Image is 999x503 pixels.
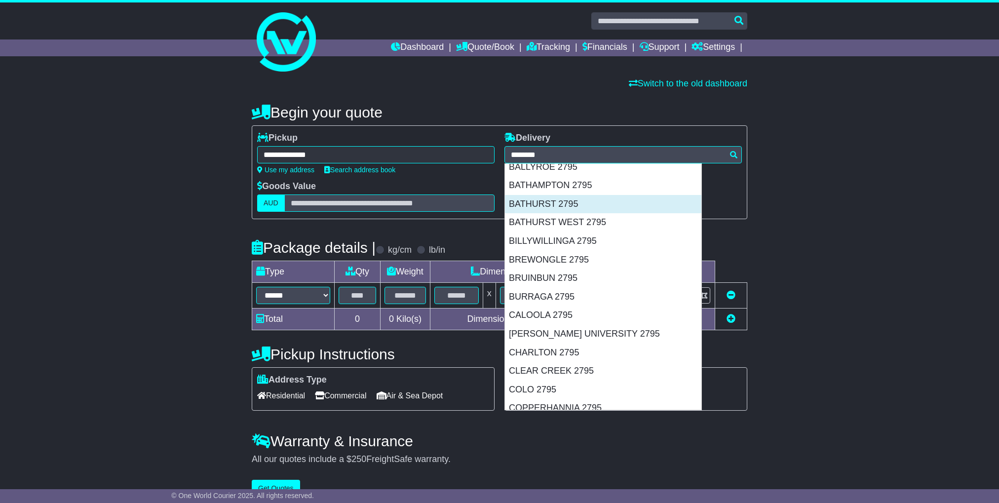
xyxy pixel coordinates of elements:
[505,158,701,177] div: BALLYROE 2795
[505,399,701,418] div: COPPERHANNIA 2795
[727,314,735,324] a: Add new item
[257,181,316,192] label: Goods Value
[430,309,614,330] td: Dimensions in Centimetre(s)
[456,39,514,56] a: Quote/Book
[505,195,701,214] div: BATHURST 2795
[252,454,747,465] div: All our quotes include a $ FreightSafe warranty.
[505,176,701,195] div: BATHAMPTON 2795
[429,245,445,256] label: lb/in
[629,78,747,88] a: Switch to the old dashboard
[505,288,701,307] div: BURRAGA 2795
[505,362,701,381] div: CLEAR CREEK 2795
[324,166,395,174] a: Search address book
[257,194,285,212] label: AUD
[171,492,314,500] span: © One World Courier 2025. All rights reserved.
[505,325,701,344] div: [PERSON_NAME] UNIVERSITY 2795
[505,251,701,270] div: BREWONGLE 2795
[505,306,701,325] div: CALOOLA 2795
[504,133,550,144] label: Delivery
[430,261,614,283] td: Dimensions (L x W x H)
[377,388,443,403] span: Air & Sea Depot
[727,290,735,300] a: Remove this item
[391,39,444,56] a: Dashboard
[335,261,381,283] td: Qty
[505,232,701,251] div: BILLYWILLINGA 2795
[527,39,570,56] a: Tracking
[335,309,381,330] td: 0
[351,454,366,464] span: 250
[252,239,376,256] h4: Package details |
[692,39,735,56] a: Settings
[252,346,495,362] h4: Pickup Instructions
[257,388,305,403] span: Residential
[381,309,430,330] td: Kilo(s)
[483,283,496,309] td: x
[252,433,747,449] h4: Warranty & Insurance
[389,314,394,324] span: 0
[640,39,680,56] a: Support
[388,245,412,256] label: kg/cm
[505,381,701,399] div: COLO 2795
[252,104,747,120] h4: Begin your quote
[252,309,335,330] td: Total
[252,480,300,497] button: Get Quotes
[582,39,627,56] a: Financials
[381,261,430,283] td: Weight
[252,261,335,283] td: Type
[257,166,314,174] a: Use my address
[504,146,742,163] typeahead: Please provide city
[505,344,701,362] div: CHARLTON 2795
[257,375,327,386] label: Address Type
[315,388,366,403] span: Commercial
[257,133,298,144] label: Pickup
[505,269,701,288] div: BRUINBUN 2795
[505,213,701,232] div: BATHURST WEST 2795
